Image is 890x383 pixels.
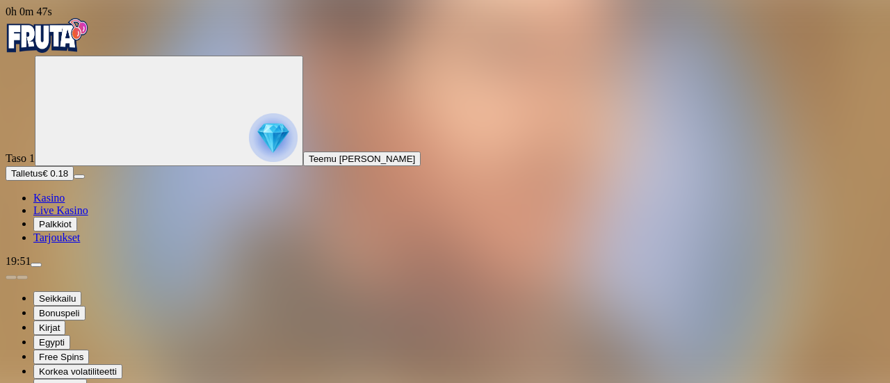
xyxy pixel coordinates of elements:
span: € 0.18 [42,168,68,179]
span: Egypti [39,337,65,348]
button: Egypti [33,335,70,350]
nav: Primary [6,18,884,244]
button: reward progress [35,56,303,166]
span: Taso 1 [6,152,35,164]
span: Korkea volatiliteetti [39,366,117,377]
span: Teemu [PERSON_NAME] [309,154,415,164]
a: Live Kasino [33,204,88,216]
span: Palkkiot [39,219,72,229]
button: Teemu [PERSON_NAME] [303,152,421,166]
img: Fruta [6,18,89,53]
button: Free Spins [33,350,89,364]
span: 19:51 [6,255,31,267]
nav: Main menu [6,192,884,244]
button: menu [74,174,85,179]
img: reward progress [249,113,298,162]
button: prev slide [6,275,17,279]
a: Tarjoukset [33,231,80,243]
button: Korkea volatiliteetti [33,364,122,379]
button: Talletusplus icon€ 0.18 [6,166,74,181]
a: Kasino [33,192,65,204]
a: Fruta [6,43,89,55]
button: Bonuspeli [33,306,86,320]
button: Seikkailu [33,291,81,306]
span: Bonuspeli [39,308,80,318]
span: Free Spins [39,352,83,362]
button: menu [31,263,42,267]
span: user session time [6,6,52,17]
button: next slide [17,275,28,279]
button: Palkkiot [33,217,77,231]
span: Kirjat [39,323,60,333]
span: Talletus [11,168,42,179]
span: Seikkailu [39,293,76,304]
button: Kirjat [33,320,65,335]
